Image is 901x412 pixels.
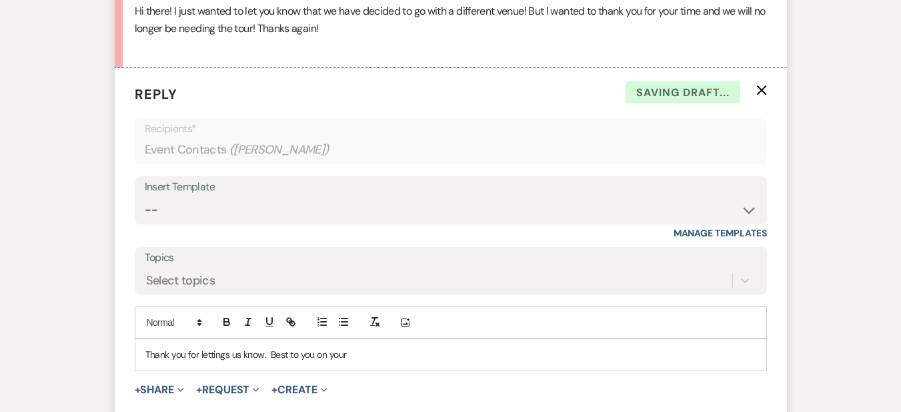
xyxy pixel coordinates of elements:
[145,178,757,197] div: Insert Template
[145,347,756,362] p: Thank you for lettings us know. Best to you on your
[229,141,329,159] span: ( [PERSON_NAME] )
[626,81,740,104] span: Saving draft...
[271,385,327,395] button: Create
[271,385,277,395] span: +
[674,227,767,239] a: Manage Templates
[196,385,202,395] span: +
[145,248,757,268] label: Topics
[135,3,767,54] div: Hi there! I just wanted to let you know that we have decided to go with a different venue! But I ...
[135,385,141,395] span: +
[135,85,177,103] span: Reply
[135,385,185,395] button: Share
[145,137,757,163] div: Event Contacts
[146,272,215,290] div: Select topics
[196,385,259,395] button: Request
[145,120,757,138] p: Recipients*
